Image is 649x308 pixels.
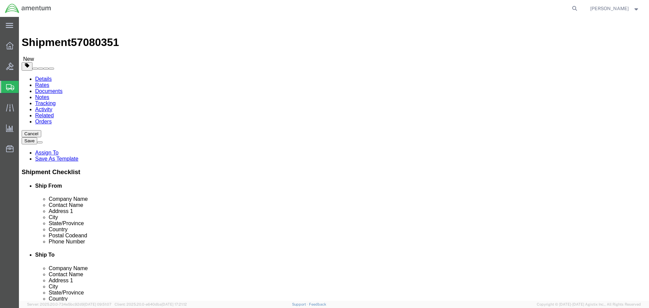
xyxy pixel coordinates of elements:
iframe: FS Legacy Container [19,17,649,301]
span: Copyright © [DATE]-[DATE] Agistix Inc., All Rights Reserved [537,302,641,307]
a: Feedback [309,302,326,306]
span: Matthew McMillen [590,5,629,12]
span: Server: 2025.20.0-734e5bc92d9 [27,302,112,306]
span: Client: 2025.20.0-e640dba [115,302,187,306]
button: [PERSON_NAME] [590,4,640,13]
span: [DATE] 09:51:07 [84,302,112,306]
a: Support [292,302,309,306]
span: [DATE] 17:21:12 [162,302,187,306]
img: logo [5,3,51,14]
